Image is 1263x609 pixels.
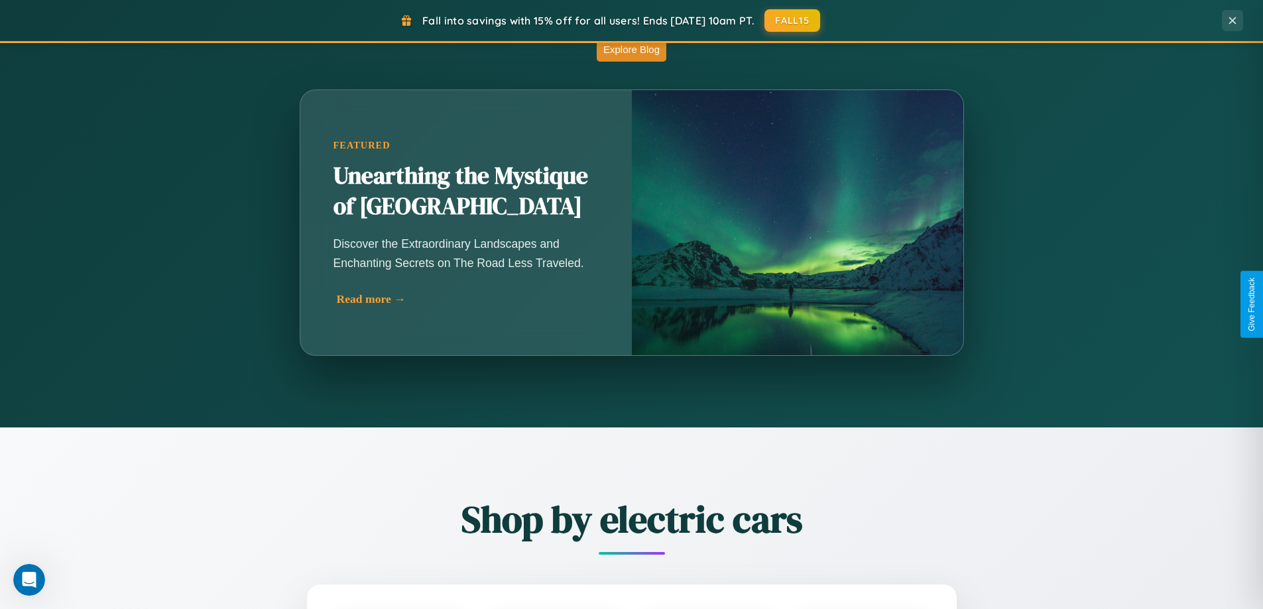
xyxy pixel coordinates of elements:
div: Give Feedback [1247,278,1256,331]
button: Explore Blog [597,37,666,62]
button: FALL15 [764,9,820,32]
div: Featured [333,140,599,151]
div: Read more → [337,292,602,306]
iframe: Intercom live chat [13,564,45,596]
span: Fall into savings with 15% off for all users! Ends [DATE] 10am PT. [422,14,754,27]
h2: Unearthing the Mystique of [GEOGRAPHIC_DATA] [333,161,599,222]
p: Discover the Extraordinary Landscapes and Enchanting Secrets on The Road Less Traveled. [333,235,599,272]
h2: Shop by electric cars [234,494,1030,545]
